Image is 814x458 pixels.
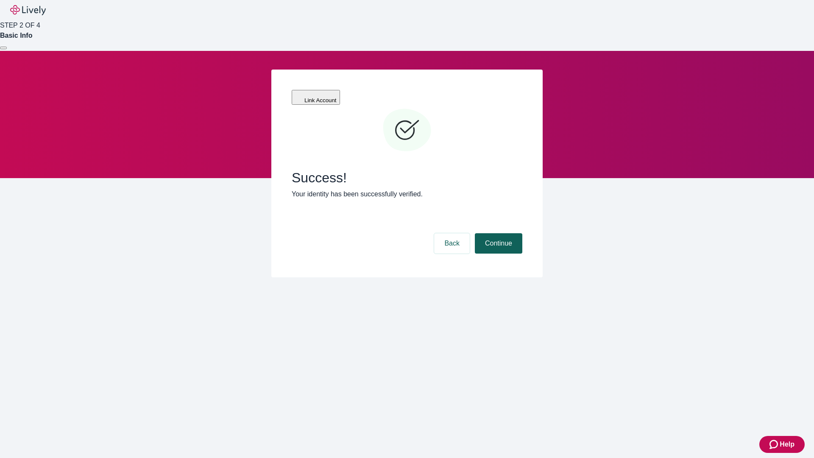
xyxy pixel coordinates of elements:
p: Your identity has been successfully verified. [292,189,522,199]
button: Zendesk support iconHelp [759,436,805,453]
button: Continue [475,233,522,254]
span: Help [780,439,794,450]
button: Back [434,233,470,254]
svg: Zendesk support icon [769,439,780,450]
span: Success! [292,170,522,186]
button: Link Account [292,90,340,105]
svg: Checkmark icon [382,105,432,156]
img: Lively [10,5,46,15]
